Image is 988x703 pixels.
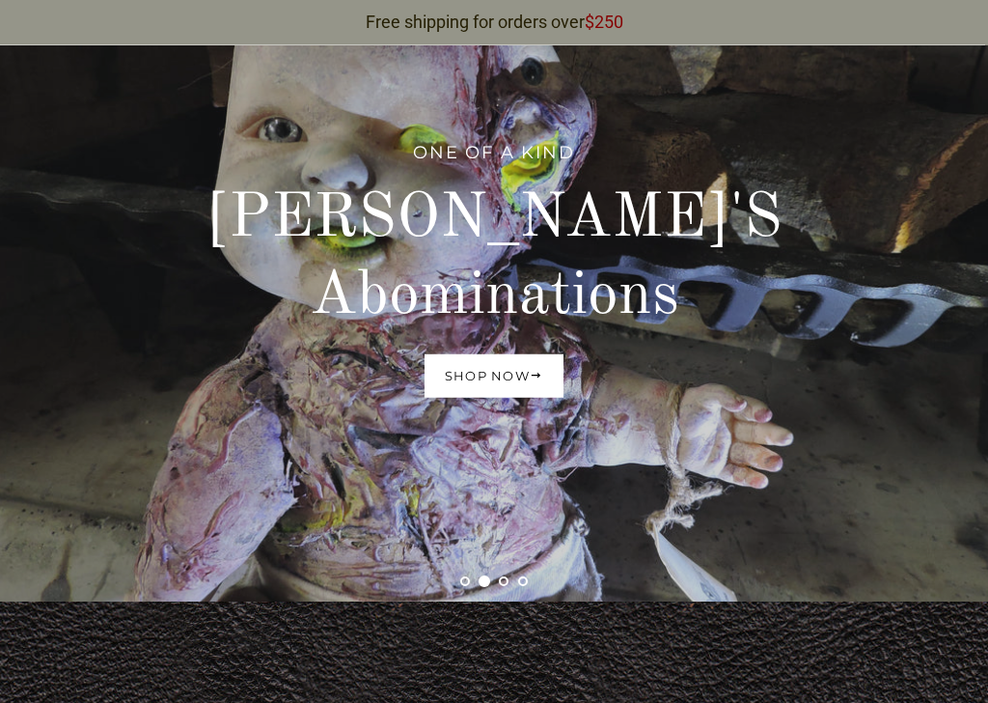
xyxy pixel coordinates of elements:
span: 250 [594,12,623,32]
button: 4 [513,573,533,592]
button: 1 [455,573,475,592]
h2: [PERSON_NAME]'s Abominations [145,182,843,336]
button: 3 [494,573,513,592]
span: $ [585,12,594,32]
button: 2 [475,573,494,592]
a: Shop now [425,355,564,398]
p: One Of A Kind [145,140,843,167]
